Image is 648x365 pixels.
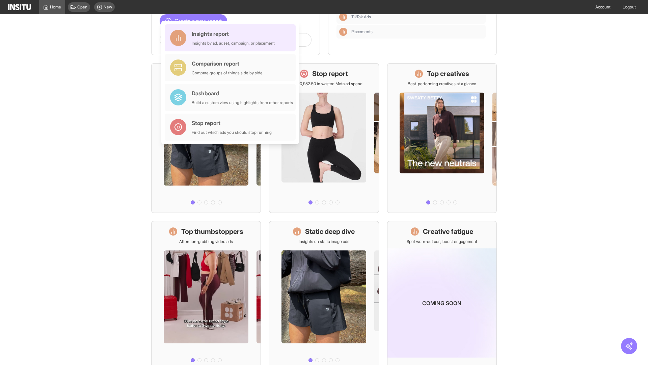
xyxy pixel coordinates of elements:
[312,69,348,78] h1: Stop report
[285,81,362,87] p: Save £20,982.50 in wasted Meta ad spend
[192,59,263,68] div: Comparison report
[174,17,222,25] span: Create a new report
[351,29,373,34] span: Placements
[192,130,272,135] div: Find out which ads you should stop running
[299,239,349,244] p: Insights on static image ads
[192,70,263,76] div: Compare groups of things side by side
[151,63,261,213] a: What's live nowSee all active ads instantly
[179,239,233,244] p: Attention-grabbing video ads
[408,81,476,87] p: Best-performing creatives at a glance
[192,30,275,38] div: Insights report
[339,28,347,36] div: Insights
[192,100,293,105] div: Build a custom view using highlights from other reports
[192,89,293,97] div: Dashboard
[160,14,227,28] button: Create a new report
[305,227,355,236] h1: Static deep dive
[192,119,272,127] div: Stop report
[339,13,347,21] div: Insights
[269,63,379,213] a: Stop reportSave £20,982.50 in wasted Meta ad spend
[77,4,87,10] span: Open
[50,4,61,10] span: Home
[387,63,497,213] a: Top creativesBest-performing creatives at a glance
[351,29,483,34] span: Placements
[351,14,371,20] span: TikTok Ads
[192,41,275,46] div: Insights by ad, adset, campaign, or placement
[181,227,243,236] h1: Top thumbstoppers
[104,4,112,10] span: New
[351,14,483,20] span: TikTok Ads
[8,4,31,10] img: Logo
[427,69,469,78] h1: Top creatives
